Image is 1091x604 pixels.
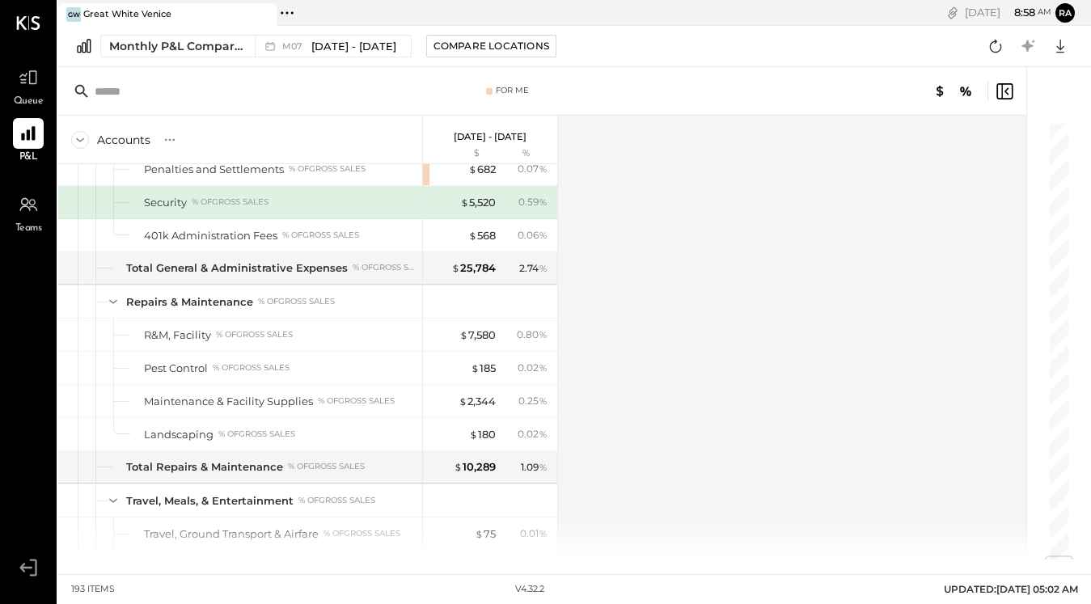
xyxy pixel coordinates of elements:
span: % [539,195,548,208]
span: $ [460,196,469,209]
span: $ [468,163,477,175]
div: 10,289 [454,459,496,475]
span: % [539,327,548,340]
div: 0.25 [518,394,548,408]
div: 0.06 [518,228,548,243]
div: 185 [471,361,496,376]
span: am [1038,6,1051,18]
div: % of GROSS SALES [282,230,359,241]
div: $ [431,147,496,160]
span: M07 [282,42,307,51]
div: Penalties and Settlements [144,162,284,177]
div: 401k Administration Fees [144,228,277,243]
div: Repairs & Maintenance [126,294,253,310]
span: % [539,361,548,374]
div: For Me [496,85,529,96]
div: Compare Locations [433,39,549,53]
span: % [539,394,548,407]
div: 7,580 [459,327,496,343]
p: [DATE] - [DATE] [454,131,526,142]
div: % of GROSS SALES [218,429,295,440]
span: P&L [19,150,38,165]
div: Meals & Entertainment [144,560,266,575]
div: % of GROSS SALES [213,362,290,374]
div: 5,520 [460,195,496,210]
div: % of GROSS SALES [216,329,293,340]
div: Total General & Administrative Expenses [126,260,348,276]
div: 0.02 [518,361,548,375]
div: 180 [469,427,496,442]
span: $ [459,395,467,408]
div: Landscaping [144,427,214,442]
div: % of GROSS SALES [289,163,366,175]
div: GW [66,7,81,22]
div: % of GROSS SALES [288,461,365,472]
div: R&M, Facility [144,327,211,343]
div: % of GROSS SALES [192,196,269,208]
div: % [500,147,552,160]
span: $ [475,527,484,540]
div: % of GROSS SALES [323,528,400,539]
a: Queue [1,62,56,109]
div: % of GROSS SALES [318,395,395,407]
span: % [539,526,548,539]
div: 0.80 [517,327,548,342]
span: $ [454,460,463,473]
span: % [539,427,548,440]
span: Teams [15,222,42,236]
div: Security [144,195,187,210]
span: % [539,460,548,473]
div: Total Repairs & Maintenance [126,459,283,475]
div: 193 items [71,583,115,596]
div: 2,344 [459,394,496,409]
span: [DATE] - [DATE] [311,39,396,54]
div: 25,784 [451,260,496,276]
div: % of GROSS SALES [258,296,335,307]
span: UPDATED: [DATE] 05:02 AM [944,583,1078,595]
div: 0.07 [518,162,548,176]
div: [DATE] [965,5,1051,20]
div: Monthly P&L Comparison [109,38,245,54]
div: 75 [475,526,496,542]
div: 105 [470,560,496,575]
span: % [539,228,548,241]
span: 8 : 58 [1003,5,1035,20]
div: Pest Control [144,361,208,376]
div: Travel, Meals, & Entertainment [126,493,294,509]
div: Maintenance & Facility Supplies [144,394,313,409]
div: % of GROSS SALES [298,495,375,506]
span: % [539,261,548,274]
div: 1.09 [521,460,548,475]
div: 682 [468,162,496,177]
button: ra [1055,3,1075,23]
div: 0.59 [518,195,548,209]
span: $ [459,328,468,341]
span: Queue [14,95,44,109]
a: Teams [1,189,56,236]
span: $ [451,261,460,274]
div: % of GROSS SALES [353,262,416,273]
div: 568 [468,228,496,243]
div: Travel, Ground Transport & Airfare [144,526,319,542]
span: $ [471,361,480,374]
span: $ [469,428,478,441]
div: 2.74 [519,261,548,276]
span: $ [468,229,477,242]
div: Great White Venice [83,8,171,21]
div: 0.02 [518,427,548,441]
span: % [539,162,548,175]
div: v 4.32.2 [515,583,544,596]
div: Accounts [97,132,150,148]
button: Monthly P&L Comparison M07[DATE] - [DATE] [100,35,412,57]
div: copy link [945,4,961,21]
button: Compare Locations [426,35,556,57]
a: P&L [1,118,56,165]
div: 0.01 [520,526,548,541]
